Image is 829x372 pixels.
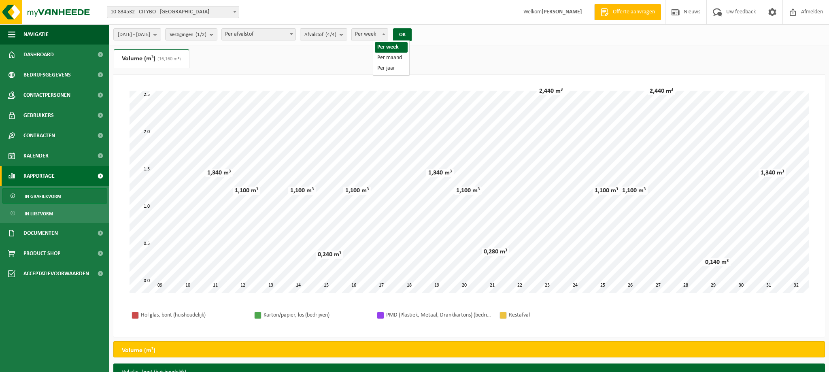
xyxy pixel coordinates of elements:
[375,42,408,53] li: Per week
[304,29,336,41] span: Afvalstof
[537,87,565,95] div: 2,440 m³
[426,169,454,177] div: 1,340 m³
[343,187,371,195] div: 1,100 m³
[611,8,657,16] span: Offerte aanvragen
[23,223,58,243] span: Documenten
[23,166,55,186] span: Rapportage
[221,28,296,40] span: Per afvalstof
[23,85,70,105] span: Contactpersonen
[25,189,61,204] span: In grafiekvorm
[703,258,731,266] div: 0,140 m³
[23,65,71,85] span: Bedrijfsgegevens
[594,4,661,20] a: Offerte aanvragen
[288,187,316,195] div: 1,100 m³
[509,310,614,320] div: Restafval
[23,264,89,284] span: Acceptatievoorwaarden
[352,29,388,40] span: Per week
[23,45,54,65] span: Dashboard
[454,187,482,195] div: 1,100 m³
[25,206,53,221] span: In lijstvorm
[2,206,107,221] a: In lijstvorm
[393,28,412,41] button: OK
[196,32,206,37] count: (1/2)
[375,63,408,74] li: Per jaar
[375,53,408,63] li: Per maand
[107,6,239,18] span: 10-834532 - CITYBO - OKEGEM
[118,29,150,41] span: [DATE] - [DATE]
[300,28,347,40] button: Afvalstof(4/4)
[23,125,55,146] span: Contracten
[593,187,620,195] div: 1,100 m³
[648,87,675,95] div: 2,440 m³
[23,146,49,166] span: Kalender
[155,57,181,62] span: (16,160 m³)
[386,310,491,320] div: PMD (Plastiek, Metaal, Drankkartons) (bedrijven)
[316,251,343,259] div: 0,240 m³
[620,187,648,195] div: 1,100 m³
[2,188,107,204] a: In grafiekvorm
[23,24,49,45] span: Navigatie
[113,28,161,40] button: [DATE] - [DATE]
[165,28,217,40] button: Vestigingen(1/2)
[205,169,233,177] div: 1,340 m³
[351,28,388,40] span: Per week
[23,243,60,264] span: Product Shop
[264,310,369,320] div: Karton/papier, los (bedrijven)
[170,29,206,41] span: Vestigingen
[23,105,54,125] span: Gebruikers
[114,342,164,359] h2: Volume (m³)
[542,9,582,15] strong: [PERSON_NAME]
[325,32,336,37] count: (4/4)
[482,248,509,256] div: 0,280 m³
[759,169,786,177] div: 1,340 m³
[233,187,260,195] div: 1,100 m³
[114,49,189,68] a: Volume (m³)
[141,310,246,320] div: Hol glas, bont (huishoudelijk)
[222,29,295,40] span: Per afvalstof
